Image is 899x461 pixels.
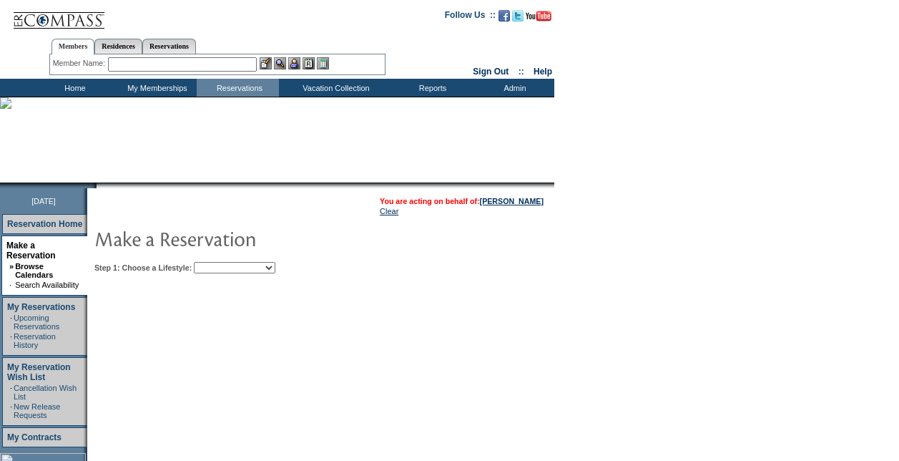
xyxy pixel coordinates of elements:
a: Subscribe to our YouTube Channel [526,14,551,23]
td: · [10,384,12,401]
a: Cancellation Wish List [14,384,77,401]
img: Impersonate [288,57,300,69]
span: [DATE] [31,197,56,205]
td: · [10,314,12,331]
a: Reservation Home [7,219,82,229]
td: Reservations [197,79,279,97]
a: Help [534,67,552,77]
img: blank.gif [97,183,98,188]
img: b_edit.gif [260,57,272,69]
a: Reservation History [14,332,56,349]
img: promoShadowLeftCorner.gif [92,183,97,188]
img: Become our fan on Facebook [498,10,510,21]
a: Members [51,39,95,54]
span: :: [519,67,524,77]
td: Follow Us :: [445,9,496,26]
img: b_calculator.gif [317,57,329,69]
a: Browse Calendars [15,262,53,279]
a: Become our fan on Facebook [498,14,510,23]
a: New Release Requests [14,402,60,419]
b: » [9,262,14,271]
a: Clear [380,207,398,215]
a: Sign Out [473,67,509,77]
td: My Memberships [114,79,197,97]
a: My Contracts [7,432,62,442]
td: · [10,402,12,419]
img: Reservations [303,57,315,69]
td: Admin [472,79,554,97]
td: · [9,281,14,289]
a: Reservations [142,39,196,54]
a: My Reservations [7,302,75,312]
img: View [274,57,286,69]
a: Make a Reservation [6,241,56,261]
b: Step 1: Choose a Lifestyle: [94,263,192,272]
a: Search Availability [15,281,79,289]
a: My Reservation Wish List [7,362,71,382]
a: Residences [94,39,142,54]
td: Vacation Collection [279,79,390,97]
td: Reports [390,79,472,97]
td: · [10,332,12,349]
a: Upcoming Reservations [14,314,59,331]
a: [PERSON_NAME] [480,197,544,205]
a: Follow us on Twitter [512,14,524,23]
img: Follow us on Twitter [512,10,524,21]
img: pgTtlMakeReservation.gif [94,224,380,253]
span: You are acting on behalf of: [380,197,544,205]
td: Home [32,79,114,97]
div: Member Name: [53,57,108,69]
img: Subscribe to our YouTube Channel [526,11,551,21]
